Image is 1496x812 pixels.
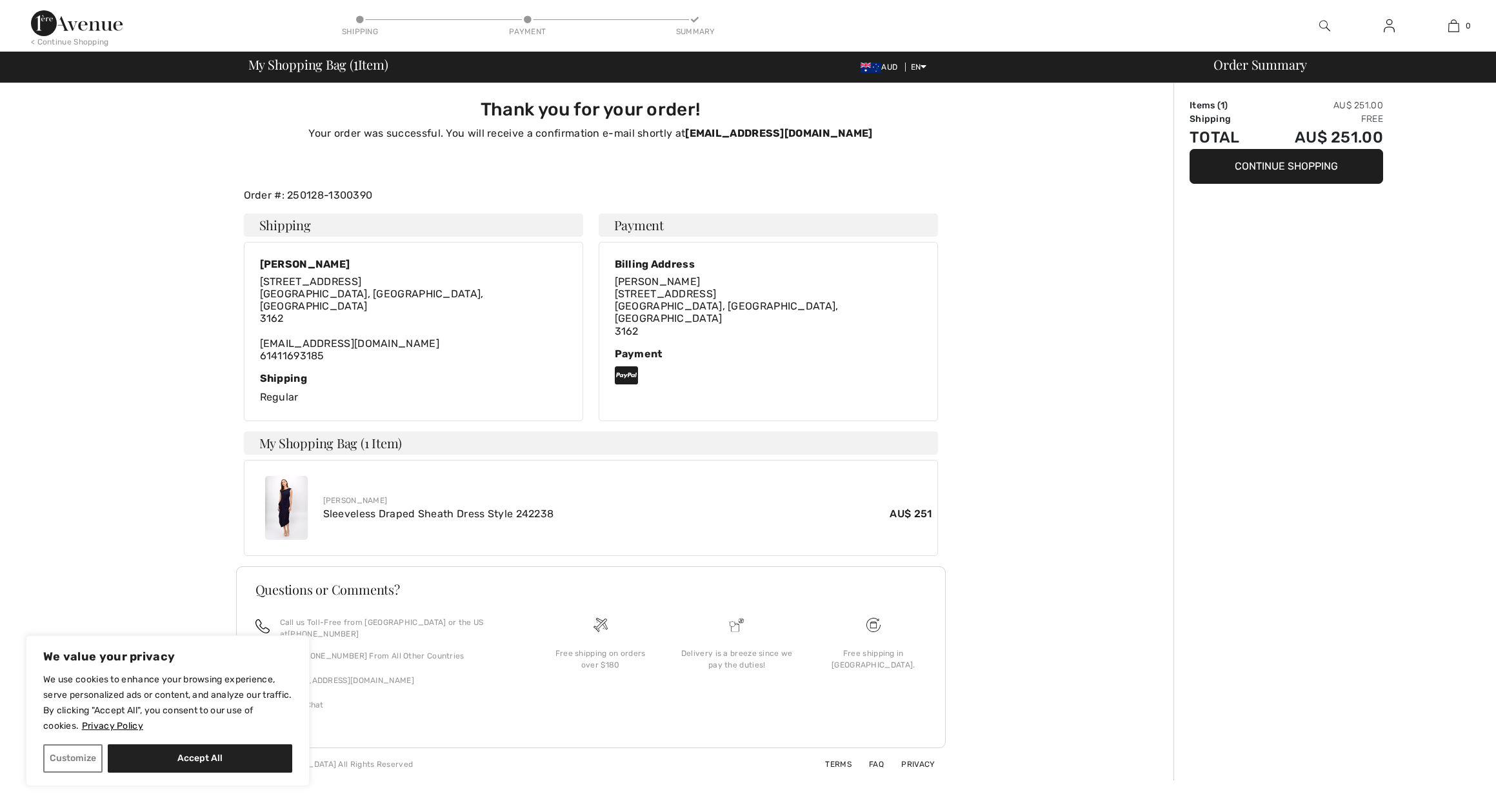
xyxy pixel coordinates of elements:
[26,635,310,786] div: We value your privacy
[255,619,270,633] img: call
[1190,126,1259,149] td: Total
[280,617,517,640] p: Call us Toll-Free from [GEOGRAPHIC_DATA] or the US at
[288,629,359,639] a: [PHONE_NUMBER]
[615,258,922,270] div: Billing Address
[81,720,144,732] a: Privacy Policy
[615,275,701,288] span: [PERSON_NAME]
[1221,100,1224,111] span: 1
[1198,58,1488,71] div: Order Summary
[866,618,881,632] img: Free shipping on orders over $180
[676,26,715,37] div: Summary
[861,63,881,73] img: Australian Dollar
[252,126,930,141] p: Your order was successful. You will receive a confirmation e-mail shortly at
[323,508,554,520] a: Sleeveless Draped Sheath Dress Style 242238
[1190,99,1259,112] td: Items ( )
[685,127,872,139] strong: [EMAIL_ADDRESS][DOMAIN_NAME]
[31,36,109,48] div: < Continue Shopping
[255,583,926,596] h3: Questions or Comments?
[43,744,103,773] button: Customize
[886,760,935,769] a: Privacy
[260,275,484,325] span: [STREET_ADDRESS] [GEOGRAPHIC_DATA], [GEOGRAPHIC_DATA], [GEOGRAPHIC_DATA] 3162
[679,648,795,671] div: Delivery is a breeze since we pay the duties!
[615,348,922,360] div: Payment
[1259,99,1383,112] td: AU$ 251.00
[599,213,938,237] h4: Payment
[853,760,884,769] a: FAQ
[810,760,852,769] a: Terms
[252,99,930,121] h3: Thank you for your order!
[815,648,932,671] div: Free shipping in [GEOGRAPHIC_DATA].
[1422,18,1485,34] a: 0
[1466,20,1471,32] span: 0
[108,744,292,773] button: Accept All
[543,648,659,671] div: Free shipping on orders over $180
[260,372,567,405] div: Regular
[861,63,903,72] span: AUD
[1384,18,1395,34] img: My Info
[1373,18,1405,34] a: Sign In
[248,58,388,71] span: My Shopping Bag ( Item)
[260,275,567,362] div: [EMAIL_ADDRESS][DOMAIN_NAME] 61411693185
[244,431,938,455] h4: My Shopping Bag (1 Item)
[236,188,946,203] div: Order #: 250128-1300390
[265,476,308,540] img: Sleeveless Draped Sheath Dress Style 242238
[354,55,358,72] span: 1
[1448,18,1459,34] img: My Bag
[260,258,567,270] div: [PERSON_NAME]
[615,288,839,337] span: [STREET_ADDRESS] [GEOGRAPHIC_DATA], [GEOGRAPHIC_DATA], [GEOGRAPHIC_DATA] 3162
[244,213,583,237] h4: Shipping
[43,649,292,664] p: We value your privacy
[890,506,932,522] span: AU$ 251
[1319,18,1330,34] img: search the website
[1190,112,1259,126] td: Shipping
[1259,112,1383,126] td: Free
[280,676,414,685] a: [EMAIL_ADDRESS][DOMAIN_NAME]
[31,10,123,36] img: 1ère Avenue
[323,495,932,506] div: [PERSON_NAME]
[246,758,414,770] div: © [GEOGRAPHIC_DATA] All Rights Reserved
[341,26,379,37] div: Shipping
[43,672,292,734] p: We use cookies to enhance your browsing experience, serve personalized ads or content, and analyz...
[911,63,927,72] span: EN
[260,372,567,384] div: Shipping
[508,26,547,37] div: Payment
[1190,149,1383,184] button: Continue Shopping
[1259,126,1383,149] td: AU$ 251.00
[730,618,744,632] img: Delivery is a breeze since we pay the duties!
[280,650,517,662] p: Dial [PHONE_NUMBER] From All Other Countries
[593,618,608,632] img: Free shipping on orders over $180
